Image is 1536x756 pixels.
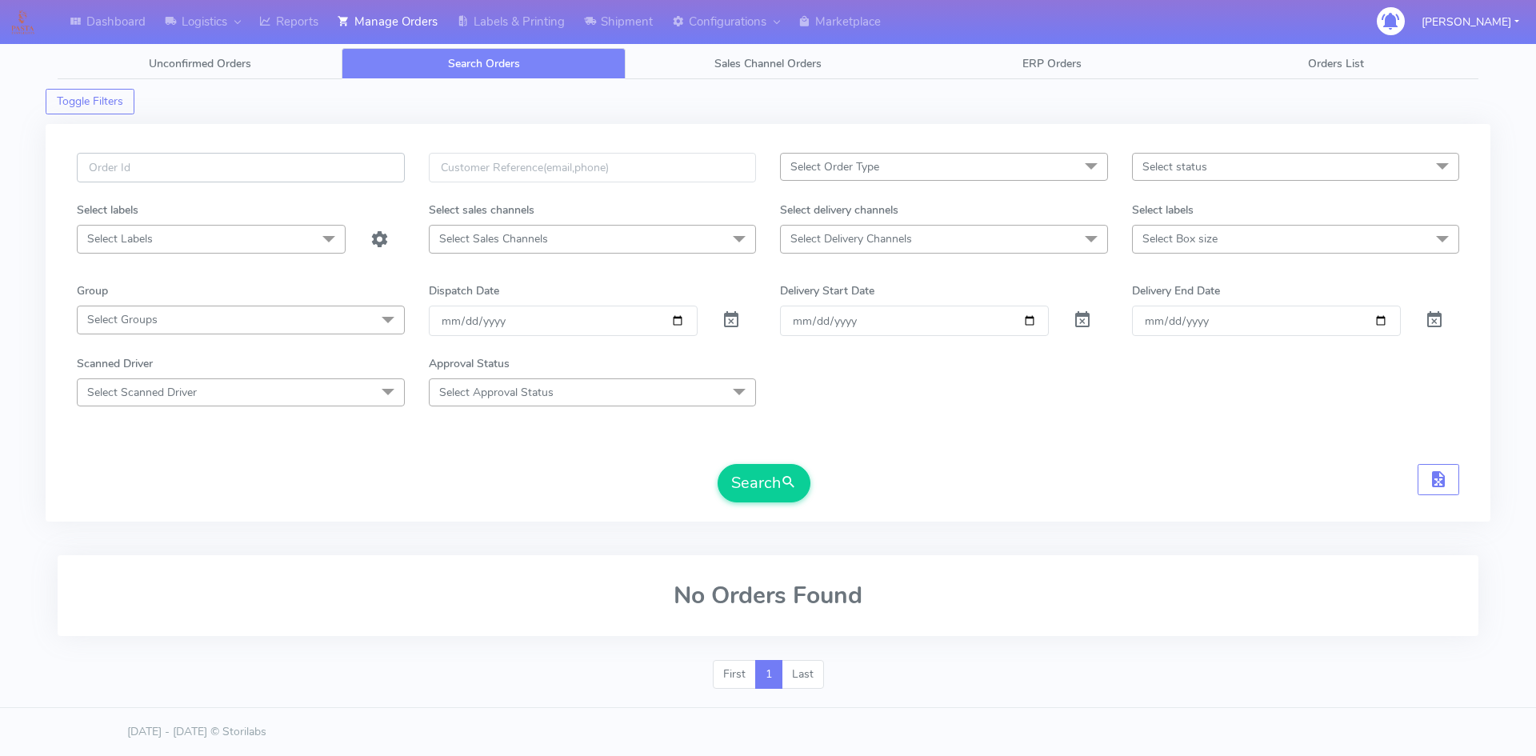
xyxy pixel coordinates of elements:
span: Select Order Type [790,159,879,174]
button: Toggle Filters [46,89,134,114]
label: Select delivery channels [780,202,898,218]
span: Select Delivery Channels [790,231,912,246]
span: Unconfirmed Orders [149,56,251,71]
span: Sales Channel Orders [714,56,822,71]
span: Search Orders [448,56,520,71]
button: Search [718,464,810,502]
label: Select labels [77,202,138,218]
label: Delivery Start Date [780,282,874,299]
span: ERP Orders [1022,56,1082,71]
span: Select status [1142,159,1207,174]
label: Select labels [1132,202,1194,218]
span: Select Approval Status [439,385,554,400]
label: Dispatch Date [429,282,499,299]
span: Select Scanned Driver [87,385,197,400]
button: [PERSON_NAME] [1410,6,1531,38]
span: Select Box size [1142,231,1218,246]
label: Select sales channels [429,202,534,218]
a: 1 [755,660,782,689]
label: Group [77,282,108,299]
span: Orders List [1308,56,1364,71]
span: Select Sales Channels [439,231,548,246]
label: Delivery End Date [1132,282,1220,299]
input: Customer Reference(email,phone) [429,153,757,182]
ul: Tabs [58,48,1478,79]
label: Approval Status [429,355,510,372]
span: Select Labels [87,231,153,246]
h2: No Orders Found [77,582,1459,609]
span: Select Groups [87,312,158,327]
input: Order Id [77,153,405,182]
label: Scanned Driver [77,355,153,372]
